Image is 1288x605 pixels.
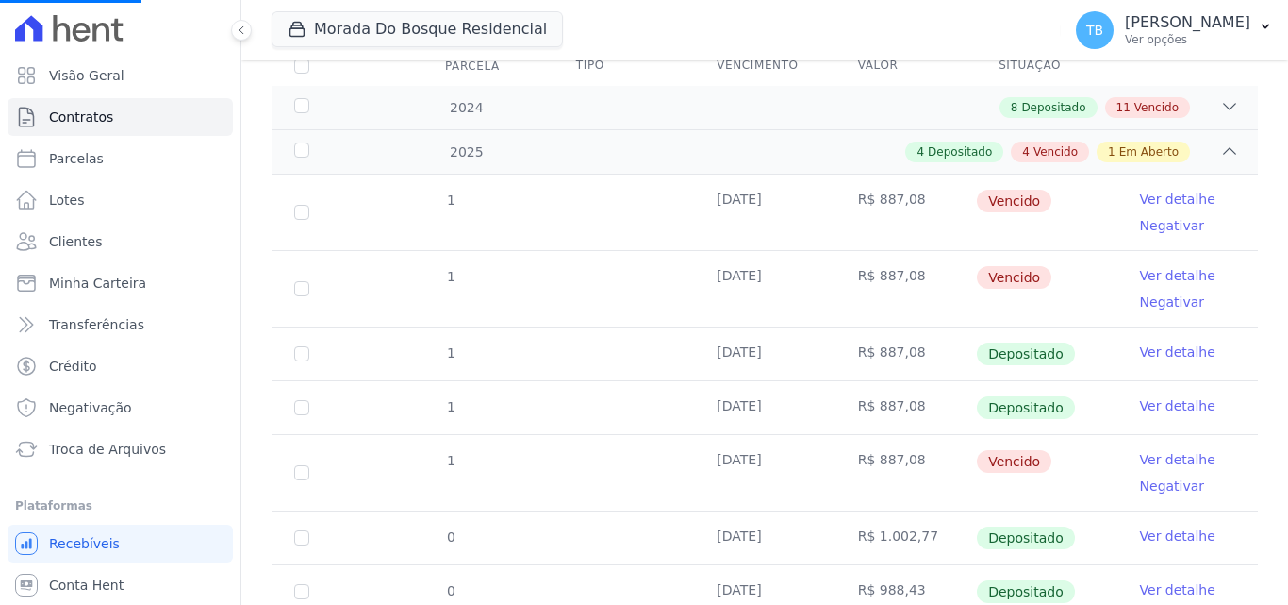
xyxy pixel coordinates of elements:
a: Negativação [8,389,233,427]
span: Vencido [977,190,1051,212]
span: Em Aberto [1119,143,1179,160]
button: Morada Do Bosque Residencial [272,11,563,47]
a: Troca de Arquivos [8,430,233,468]
span: Vencido [977,266,1051,289]
a: Ver detalhe [1140,527,1215,546]
span: Troca de Arquivos [49,440,166,459]
input: Só é possível selecionar pagamentos em aberto [294,400,309,415]
a: Minha Carteira [8,264,233,302]
span: Depositado [928,143,992,160]
th: Tipo [553,46,694,86]
th: Situação [976,46,1116,86]
span: Vencido [977,450,1051,473]
span: 1 [445,193,455,208]
button: TB [PERSON_NAME] Ver opções [1061,4,1288,57]
a: Lotes [8,181,233,219]
td: R$ 887,08 [835,328,976,380]
p: [PERSON_NAME] [1125,13,1250,32]
td: R$ 887,08 [835,175,976,250]
span: Minha Carteira [49,274,146,293]
td: [DATE] [694,512,834,564]
a: Negativar [1140,218,1205,233]
span: 1 [445,399,455,414]
span: Depositado [1021,99,1085,116]
span: Visão Geral [49,66,124,85]
a: Negativar [1140,294,1205,310]
a: Ver detalhe [1140,343,1215,361]
span: 8 [1011,99,1018,116]
span: Negativação [49,398,132,417]
td: R$ 887,08 [835,381,976,434]
span: 4 [916,143,924,160]
td: [DATE] [694,251,834,327]
a: Recebíveis [8,525,233,563]
span: 0 [445,529,455,545]
td: R$ 887,08 [835,435,976,511]
a: Ver detalhe [1140,580,1215,599]
a: Ver detalhe [1140,190,1215,209]
span: Vencido [1033,143,1078,160]
span: Conta Hent [49,576,124,595]
span: 1 [445,269,455,284]
a: Parcelas [8,140,233,177]
td: [DATE] [694,435,834,511]
td: R$ 1.002,77 [835,512,976,564]
input: default [294,281,309,296]
input: Só é possível selecionar pagamentos em aberto [294,346,309,361]
input: Só é possível selecionar pagamentos em aberto [294,584,309,599]
span: 1 [445,453,455,468]
a: Crédito [8,347,233,385]
td: [DATE] [694,175,834,250]
td: [DATE] [694,328,834,380]
span: Parcelas [49,149,104,168]
span: Lotes [49,191,85,210]
a: Clientes [8,223,233,260]
div: Parcela [422,47,522,85]
a: Visão Geral [8,57,233,94]
span: Depositado [977,527,1075,549]
a: Ver detalhe [1140,266,1215,285]
span: 0 [445,583,455,598]
input: default [294,465,309,480]
a: Transferências [8,306,233,344]
span: Depositado [977,343,1075,365]
span: Depositado [977,396,1075,419]
span: Crédito [49,357,97,376]
span: Depositado [977,580,1075,603]
span: 1 [1108,143,1115,160]
a: Negativar [1140,479,1205,494]
a: Ver detalhe [1140,396,1215,415]
input: default [294,205,309,220]
span: Contratos [49,108,113,126]
span: 11 [1116,99,1131,116]
span: Recebíveis [49,534,120,553]
a: Conta Hent [8,566,233,604]
div: Plataformas [15,495,225,517]
p: Ver opções [1125,32,1250,47]
th: Vencimento [694,46,834,86]
a: Ver detalhe [1140,450,1215,469]
input: Só é possível selecionar pagamentos em aberto [294,530,309,546]
span: Transferências [49,315,144,334]
span: 4 [1022,143,1030,160]
span: Clientes [49,232,102,251]
th: Valor [835,46,976,86]
td: R$ 887,08 [835,251,976,327]
span: 1 [445,345,455,361]
span: Vencido [1134,99,1179,116]
td: [DATE] [694,381,834,434]
a: Contratos [8,98,233,136]
span: TB [1086,24,1103,37]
